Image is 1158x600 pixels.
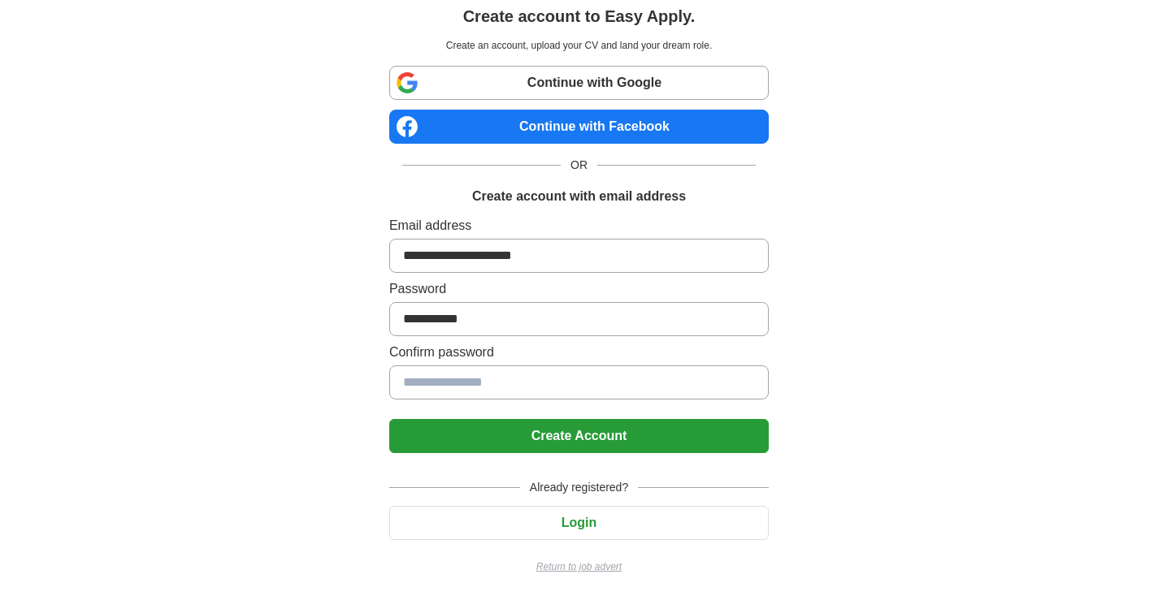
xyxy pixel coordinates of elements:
p: Create an account, upload your CV and land your dream role. [393,38,765,53]
h1: Create account with email address [472,187,686,206]
span: OR [561,157,597,174]
a: Return to job advert [389,559,769,574]
label: Confirm password [389,343,769,362]
span: Already registered? [520,479,638,496]
a: Login [389,516,769,529]
h1: Create account to Easy Apply. [463,4,696,28]
label: Email address [389,216,769,235]
button: Create Account [389,419,769,453]
a: Continue with Facebook [389,110,769,144]
label: Password [389,279,769,299]
a: Continue with Google [389,66,769,100]
button: Login [389,506,769,540]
